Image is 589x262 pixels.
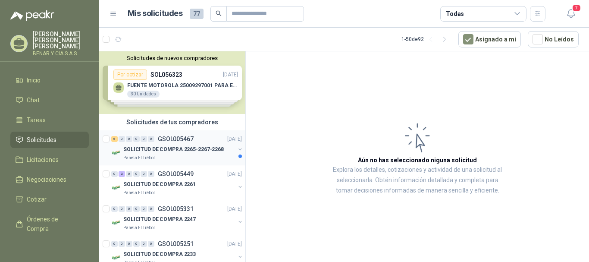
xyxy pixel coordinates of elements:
div: 0 [141,206,147,212]
h3: Aún no has seleccionado niguna solicitud [358,155,477,165]
img: Logo peakr [10,10,54,21]
span: Chat [27,95,40,105]
div: 0 [111,206,118,212]
a: 0 2 0 0 0 0 GSOL005449[DATE] Company LogoSOLICITUD DE COMPRA 2261Panela El Trébol [111,169,244,196]
p: BENAR Y CIA S A S [33,51,89,56]
div: 0 [141,241,147,247]
div: 0 [126,171,132,177]
a: Órdenes de Compra [10,211,89,237]
p: Panela El Trébol [123,155,155,161]
button: No Leídos [528,31,579,47]
span: Órdenes de Compra [27,215,81,234]
div: 0 [133,206,140,212]
img: Company Logo [111,218,122,228]
div: Solicitudes de tus compradores [99,114,245,130]
span: Licitaciones [27,155,59,164]
div: 0 [119,136,125,142]
p: Panela El Trébol [123,224,155,231]
div: 0 [133,171,140,177]
div: 0 [141,171,147,177]
div: 0 [148,241,154,247]
div: 0 [148,171,154,177]
a: Licitaciones [10,152,89,168]
img: Company Logo [111,183,122,193]
span: search [216,10,222,16]
div: 1 - 50 de 92 [401,32,451,46]
div: 0 [126,206,132,212]
div: 0 [133,136,140,142]
p: [PERSON_NAME] [PERSON_NAME] [PERSON_NAME] [33,31,89,49]
span: Cotizar [27,195,47,204]
a: Tareas [10,112,89,128]
div: 0 [111,241,118,247]
span: Solicitudes [27,135,56,145]
span: 77 [190,9,204,19]
button: Asignado a mi [458,31,521,47]
a: Chat [10,92,89,108]
p: [DATE] [227,205,242,213]
div: 0 [148,206,154,212]
h1: Mis solicitudes [128,7,183,20]
button: 7 [563,6,579,22]
button: Solicitudes de nuevos compradores [103,55,242,61]
p: GSOL005331 [158,206,194,212]
div: 0 [141,136,147,142]
div: 0 [133,241,140,247]
div: 0 [119,241,125,247]
a: 0 0 0 0 0 0 GSOL005331[DATE] Company LogoSOLICITUD DE COMPRA 2247Panela El Trébol [111,204,244,231]
p: GSOL005449 [158,171,194,177]
a: Solicitudes [10,132,89,148]
div: 2 [119,171,125,177]
p: SOLICITUD DE COMPRA 2233 [123,250,196,259]
p: GSOL005251 [158,241,194,247]
div: 0 [119,206,125,212]
p: SOLICITUD DE COMPRA 2247 [123,215,196,224]
div: 6 [111,136,118,142]
span: 7 [572,4,581,12]
div: Solicitudes de nuevos compradoresPor cotizarSOL056323[DATE] FUENTE MOTOROLA 25009297001 PARA EP45... [99,51,245,114]
span: Inicio [27,76,41,85]
p: SOLICITUD DE COMPRA 2265-2267-2268 [123,145,224,154]
p: [DATE] [227,170,242,178]
div: Todas [446,9,464,19]
a: 6 0 0 0 0 0 GSOL005467[DATE] Company LogoSOLICITUD DE COMPRA 2265-2267-2268Panela El Trébol [111,134,244,161]
div: 0 [148,136,154,142]
a: Remisiones [10,240,89,257]
a: Inicio [10,72,89,88]
div: 0 [126,241,132,247]
span: Negociaciones [27,175,66,184]
p: Panela El Trébol [123,189,155,196]
a: Cotizar [10,191,89,208]
img: Company Logo [111,148,122,158]
p: SOLICITUD DE COMPRA 2261 [123,180,196,189]
a: Negociaciones [10,171,89,188]
p: GSOL005467 [158,136,194,142]
div: 0 [111,171,118,177]
p: Explora los detalles, cotizaciones y actividad de una solicitud al seleccionarla. Obtén informaci... [332,165,503,196]
span: Tareas [27,115,46,125]
div: 0 [126,136,132,142]
p: [DATE] [227,135,242,143]
p: [DATE] [227,240,242,248]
